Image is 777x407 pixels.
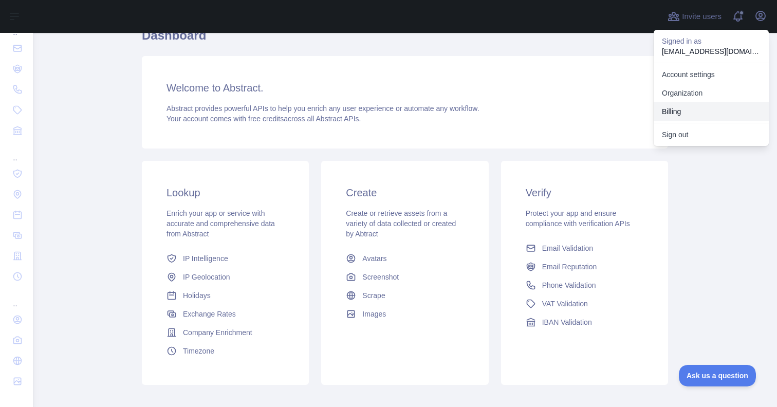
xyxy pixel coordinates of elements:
a: Timezone [162,342,288,360]
span: IP Geolocation [183,272,230,282]
h3: Verify [526,186,643,200]
span: Email Validation [542,243,593,253]
a: Scrape [342,286,468,305]
a: Holidays [162,286,288,305]
span: IP Intelligence [183,253,228,264]
span: IBAN Validation [542,317,592,327]
span: Create or retrieve assets from a variety of data collected or created by Abtract [346,209,456,238]
a: Phone Validation [522,276,647,294]
span: Company Enrichment [183,327,252,338]
span: Images [362,309,386,319]
h1: Dashboard [142,27,668,52]
h3: Lookup [166,186,284,200]
a: Company Enrichment [162,323,288,342]
a: Email Validation [522,239,647,257]
h3: Create [346,186,464,200]
span: Avatars [362,253,386,264]
a: Images [342,305,468,323]
button: Invite users [665,8,724,25]
iframe: Toggle Customer Support [679,365,756,386]
button: Sign out [654,125,769,144]
span: Timezone [183,346,214,356]
span: Exchange Rates [183,309,236,319]
a: Organization [654,84,769,102]
div: ... [8,142,25,162]
a: Email Reputation [522,257,647,276]
a: Account settings [654,65,769,84]
span: Your account comes with across all Abstract APIs. [166,115,361,123]
span: Invite users [682,11,721,23]
span: Scrape [362,290,385,301]
span: Holidays [183,290,211,301]
span: Protect your app and ensure compliance with verification APIs [526,209,630,228]
div: ... [8,288,25,308]
a: Avatars [342,249,468,268]
span: VAT Validation [542,299,588,309]
a: VAT Validation [522,294,647,313]
a: IBAN Validation [522,313,647,331]
h3: Welcome to Abstract. [166,81,643,95]
a: Screenshot [342,268,468,286]
a: Exchange Rates [162,305,288,323]
span: Email Reputation [542,262,597,272]
a: IP Geolocation [162,268,288,286]
a: IP Intelligence [162,249,288,268]
span: Screenshot [362,272,399,282]
span: Abstract provides powerful APIs to help you enrich any user experience or automate any workflow. [166,104,479,113]
span: Phone Validation [542,280,596,290]
p: [EMAIL_ADDRESS][DOMAIN_NAME] [662,46,761,57]
span: free credits [248,115,284,123]
button: Billing [654,102,769,121]
p: Signed in as [662,36,761,46]
span: Enrich your app or service with accurate and comprehensive data from Abstract [166,209,275,238]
